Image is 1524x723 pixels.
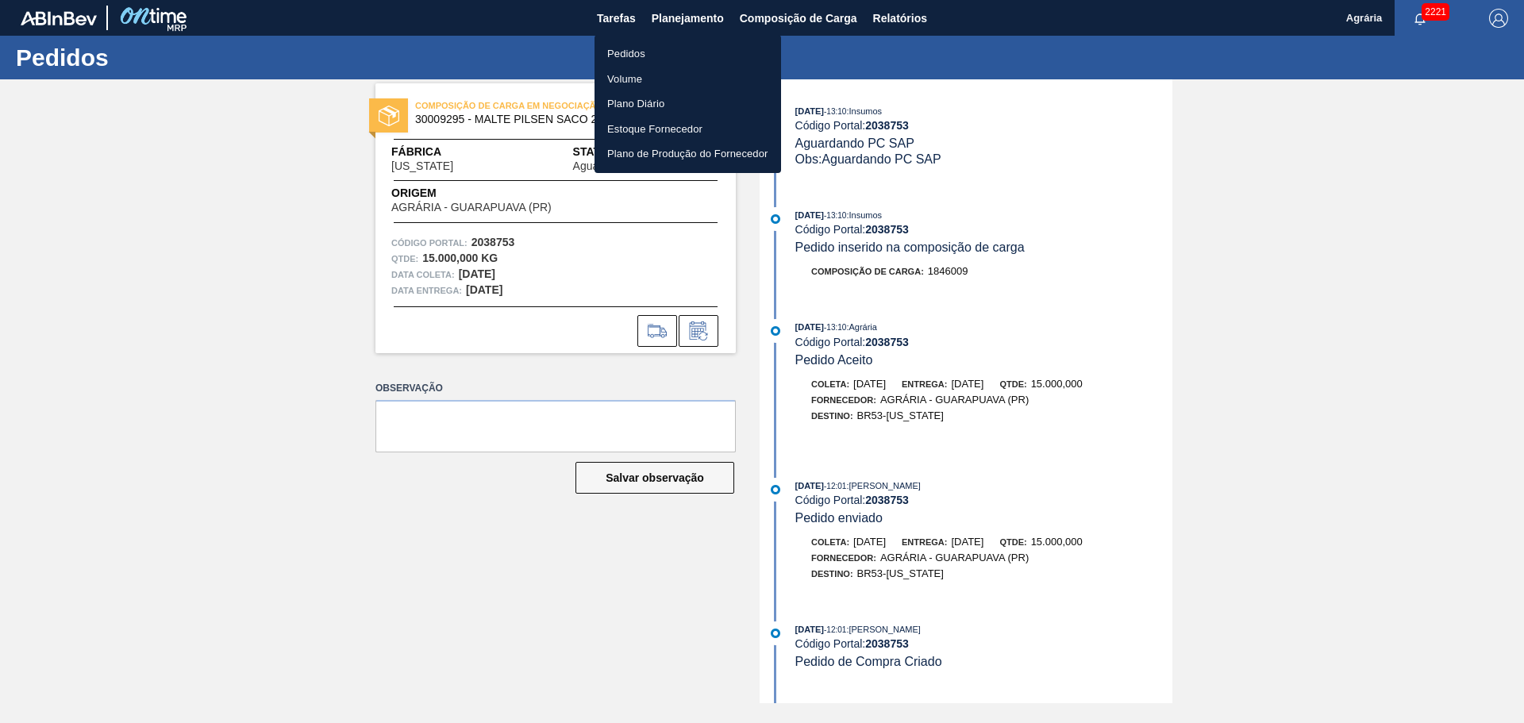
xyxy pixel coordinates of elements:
a: Pedidos [595,41,781,67]
a: Volume [595,67,781,92]
a: Estoque Fornecedor [595,117,781,142]
a: Plano Diário [595,91,781,117]
a: Plano de Produção do Fornecedor [595,141,781,167]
